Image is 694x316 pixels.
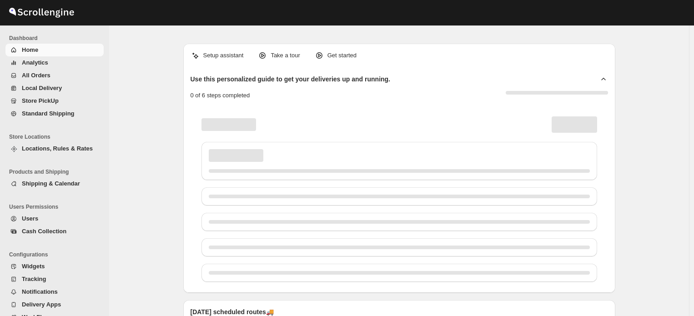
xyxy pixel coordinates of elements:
[22,180,80,187] span: Shipping & Calendar
[22,59,48,66] span: Analytics
[191,75,391,84] h2: Use this personalized guide to get your deliveries up and running.
[5,286,104,298] button: Notifications
[5,56,104,69] button: Analytics
[22,97,59,104] span: Store PickUp
[203,51,244,60] p: Setup assistant
[5,212,104,225] button: Users
[22,215,38,222] span: Users
[9,168,105,176] span: Products and Shipping
[5,260,104,273] button: Widgets
[22,145,93,152] span: Locations, Rules & Rates
[22,301,61,308] span: Delivery Apps
[9,203,105,211] span: Users Permissions
[22,85,62,91] span: Local Delivery
[191,91,250,100] p: 0 of 6 steps completed
[5,142,104,155] button: Locations, Rules & Rates
[191,107,608,286] div: Page loading
[5,44,104,56] button: Home
[5,177,104,190] button: Shipping & Calendar
[9,251,105,258] span: Configurations
[22,228,66,235] span: Cash Collection
[5,69,104,82] button: All Orders
[22,72,50,79] span: All Orders
[9,35,105,42] span: Dashboard
[5,225,104,238] button: Cash Collection
[5,273,104,286] button: Tracking
[22,263,45,270] span: Widgets
[271,51,300,60] p: Take a tour
[5,298,104,311] button: Delivery Apps
[22,110,75,117] span: Standard Shipping
[9,133,105,140] span: Store Locations
[22,288,58,295] span: Notifications
[22,276,46,282] span: Tracking
[22,46,38,53] span: Home
[327,51,357,60] p: Get started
